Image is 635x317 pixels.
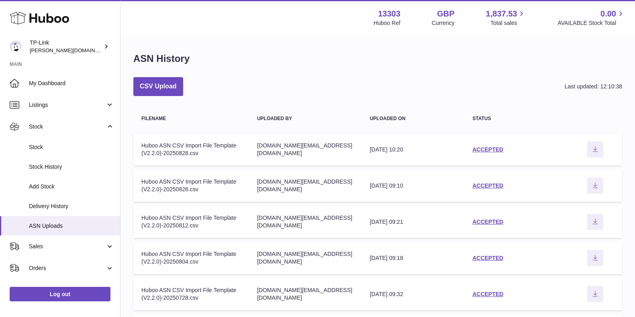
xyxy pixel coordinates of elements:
strong: GBP [437,8,454,19]
span: 0.00 [600,8,616,19]
a: ACCEPTED [472,255,503,261]
a: ACCEPTED [472,146,503,153]
button: Download ASN file [587,214,603,230]
div: Huboo Ref [374,19,400,27]
a: ACCEPTED [472,291,503,297]
div: [DOMAIN_NAME][EMAIL_ADDRESS][DOMAIN_NAME] [257,286,354,302]
div: Huboo ASN CSV Import File Template (V2.2.0)-20250728.csv [141,286,241,302]
div: TP-Link [30,39,102,54]
button: Download ASN file [587,178,603,194]
a: 1,837.53 Total sales [486,8,527,27]
div: Huboo ASN CSV Import File Template (V2.2.0)-20250826.csv [141,178,241,193]
span: Delivery History [29,202,114,210]
th: actions [569,108,622,129]
th: Uploaded by [249,108,362,129]
div: Last updated: 12:10:38 [565,83,622,90]
strong: 13303 [378,8,400,19]
div: Huboo ASN CSV Import File Template (V2.2.0)-20250812.csv [141,214,241,229]
span: 1,837.53 [486,8,517,19]
div: [DOMAIN_NAME][EMAIL_ADDRESS][DOMAIN_NAME] [257,178,354,193]
span: My Dashboard [29,80,114,87]
div: [DATE] 10:20 [370,146,457,153]
button: Download ASN file [587,250,603,266]
div: [DATE] 09:21 [370,218,457,226]
a: ACCEPTED [472,219,503,225]
div: [DOMAIN_NAME][EMAIL_ADDRESS][DOMAIN_NAME] [257,142,354,157]
span: Stock [29,143,114,151]
div: [DOMAIN_NAME][EMAIL_ADDRESS][DOMAIN_NAME] [257,214,354,229]
img: susie.li@tp-link.com [10,41,22,53]
span: Stock [29,123,106,131]
span: Listings [29,101,106,109]
span: Orders [29,264,106,272]
div: [DATE] 09:18 [370,254,457,262]
span: ASN Uploads [29,222,114,230]
span: Total sales [490,19,526,27]
div: Huboo ASN CSV Import File Template (V2.2.0)-20250804.csv [141,250,241,266]
div: [DOMAIN_NAME][EMAIL_ADDRESS][DOMAIN_NAME] [257,250,354,266]
div: [DATE] 09:32 [370,290,457,298]
a: 0.00 AVAILABLE Stock Total [557,8,625,27]
button: Download ASN file [587,286,603,302]
div: Huboo ASN CSV Import File Template (V2.2.0)-20250828.csv [141,142,241,157]
th: Filename [133,108,249,129]
span: Stock History [29,163,114,171]
a: Log out [10,287,110,301]
span: Sales [29,243,106,250]
div: Currency [432,19,455,27]
div: [DATE] 09:10 [370,182,457,190]
button: CSV Upload [133,77,183,96]
span: Add Stock [29,183,114,190]
span: [PERSON_NAME][DOMAIN_NAME][EMAIL_ADDRESS][DOMAIN_NAME] [30,47,203,53]
button: Download ASN file [587,141,603,157]
th: Status [464,108,569,129]
h1: ASN History [133,52,190,65]
th: Uploaded on [362,108,465,129]
a: ACCEPTED [472,182,503,189]
span: AVAILABLE Stock Total [557,19,625,27]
